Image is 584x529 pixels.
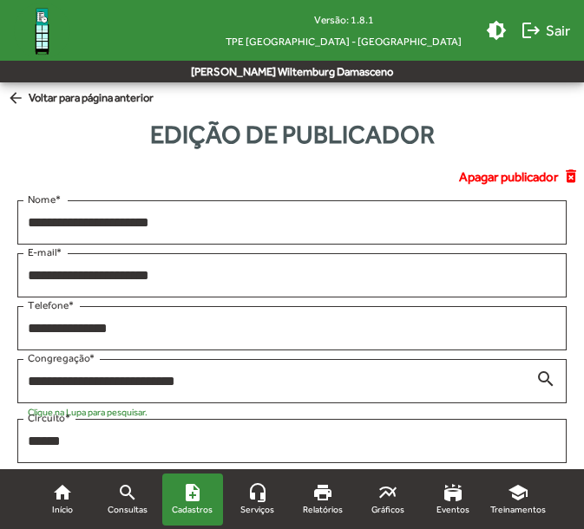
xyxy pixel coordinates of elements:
mat-icon: arrow_back [7,89,29,108]
span: Apagar publicador [459,167,558,187]
mat-icon: home [52,482,73,503]
span: Cadastros [172,503,213,517]
a: Início [32,473,93,526]
span: Início [52,503,73,517]
span: Serviços [240,503,274,517]
mat-icon: multiline_chart [377,482,398,503]
span: Sair [521,15,570,46]
a: Eventos [423,473,483,526]
mat-icon: brightness_medium [486,20,507,41]
img: Logo [14,3,70,59]
span: Treinamentos [490,503,546,517]
span: Consultas [108,503,148,517]
span: Eventos [436,503,469,517]
mat-icon: delete_forever [562,167,584,186]
a: Treinamentos [488,473,548,526]
mat-icon: search [117,482,138,503]
mat-icon: headset_mic [247,482,268,503]
mat-icon: school [508,482,528,503]
mat-icon: logout [521,20,541,41]
span: Relatórios [303,503,343,517]
a: Cadastros [162,473,223,526]
div: Versão: 1.8.1 [212,9,476,30]
span: Voltar para página anterior [7,89,154,108]
span: TPE [GEOGRAPHIC_DATA] - [GEOGRAPHIC_DATA] [212,30,476,52]
a: Consultas [97,473,158,526]
mat-icon: print [312,482,333,503]
a: Relatórios [292,473,353,526]
a: Gráficos [358,473,418,526]
button: Sair [514,15,577,46]
mat-hint: Clique na Lupa para pesquisar. [28,407,148,417]
mat-icon: search [535,368,556,389]
mat-icon: note_add [182,482,203,503]
a: Serviços [227,473,288,526]
mat-icon: stadium [443,482,463,503]
span: Gráficos [371,503,404,517]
